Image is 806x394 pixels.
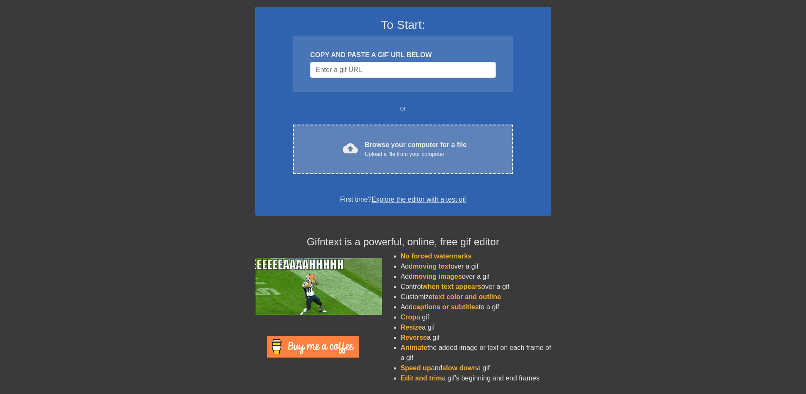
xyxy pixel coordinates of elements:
span: No forced watermarks [401,252,472,260]
li: a gif [401,312,551,322]
li: Control over a gif [401,282,551,292]
img: football_small.gif [255,258,382,315]
li: a gif's beginning and end frames [401,373,551,383]
span: captions or subtitles [413,303,479,311]
li: Add over a gif [401,261,551,272]
li: Add to a gif [401,302,551,312]
span: Resize [401,324,422,331]
span: when text appears [422,283,481,290]
div: or [277,103,529,114]
span: moving images [413,273,462,280]
span: moving text [413,263,451,270]
li: Add over a gif [401,272,551,282]
li: the added image or text on each frame of a gif [401,343,551,363]
a: Explore the editor with a test gif [371,196,466,203]
li: and a gif [401,363,551,373]
li: a gif [401,322,551,333]
li: a gif [401,333,551,343]
span: Crop [401,314,416,321]
span: slow down [442,364,477,372]
h4: Gifntext is a powerful, online, free gif editor [255,236,551,248]
li: Customize [401,292,551,302]
img: Buy Me A Coffee [267,336,359,358]
div: Browse your computer for a file [365,140,467,158]
div: Upload a file from your computer [365,150,467,158]
input: Username [310,62,495,78]
span: Edit and trim [401,375,442,382]
div: COPY AND PASTE A GIF URL BELOW [310,50,495,60]
h3: To Start: [266,18,540,32]
span: Animate [401,344,427,351]
span: Reverse [401,334,427,341]
div: First time? [266,194,540,205]
span: Speed up [401,364,431,372]
span: cloud_upload [343,141,358,156]
span: text color and outline [432,293,501,300]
